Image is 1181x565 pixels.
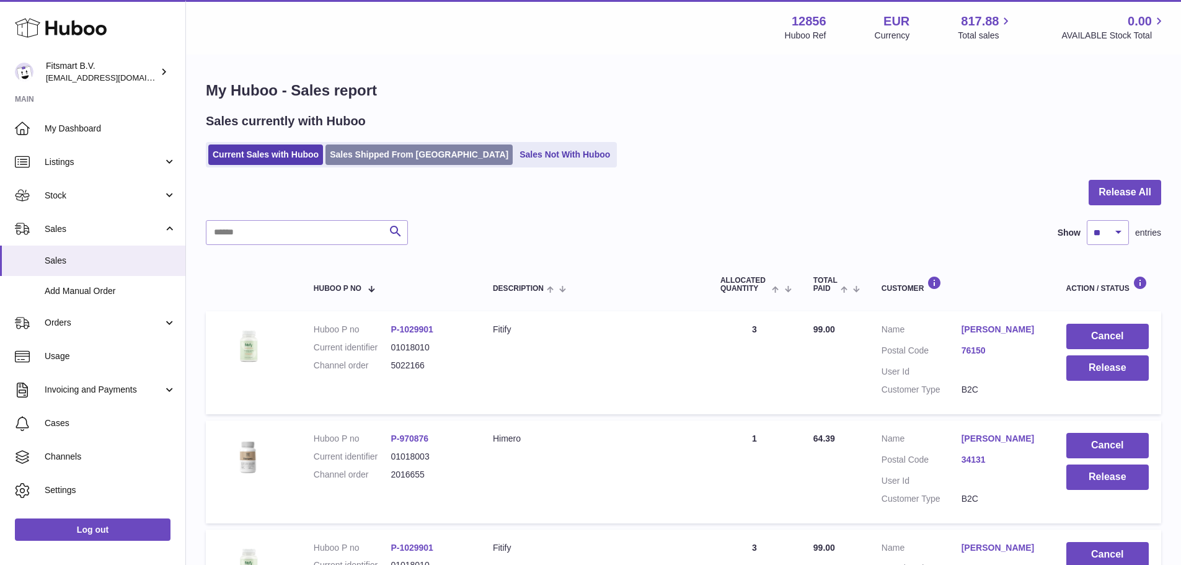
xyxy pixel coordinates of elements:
[708,420,801,523] td: 1
[15,518,170,541] a: Log out
[391,324,433,334] a: P-1029901
[206,81,1161,100] h1: My Huboo - Sales report
[1089,180,1161,205] button: Release All
[314,360,391,371] dt: Channel order
[314,469,391,481] dt: Channel order
[708,311,801,414] td: 3
[958,13,1013,42] a: 817.88 Total sales
[882,366,962,378] dt: User Id
[1061,13,1166,42] a: 0.00 AVAILABLE Stock Total
[314,451,391,463] dt: Current identifier
[875,30,910,42] div: Currency
[325,145,513,165] a: Sales Shipped From [GEOGRAPHIC_DATA]
[45,123,176,135] span: My Dashboard
[45,156,163,168] span: Listings
[45,451,176,463] span: Channels
[391,434,428,443] a: P-970876
[1066,433,1149,458] button: Cancel
[1128,13,1152,30] span: 0.00
[962,493,1042,505] dd: B2C
[45,384,163,396] span: Invoicing and Payments
[785,30,826,42] div: Huboo Ref
[813,324,835,334] span: 99.00
[391,451,468,463] dd: 01018003
[962,384,1042,396] dd: B2C
[882,493,962,505] dt: Customer Type
[493,324,696,336] div: Fitify
[962,433,1042,445] a: [PERSON_NAME]
[314,342,391,354] dt: Current identifier
[882,433,962,448] dt: Name
[45,285,176,297] span: Add Manual Order
[218,433,280,478] img: 128561711358723.png
[883,13,909,30] strong: EUR
[882,324,962,339] dt: Name
[958,30,1013,42] span: Total sales
[314,324,391,336] dt: Huboo P no
[493,433,696,445] div: Himero
[813,277,838,293] span: Total paid
[45,350,176,362] span: Usage
[1058,227,1081,239] label: Show
[882,454,962,469] dt: Postal Code
[493,542,696,554] div: Fitify
[208,145,323,165] a: Current Sales with Huboo
[45,255,176,267] span: Sales
[45,317,163,329] span: Orders
[1066,324,1149,349] button: Cancel
[391,543,433,553] a: P-1029901
[962,324,1042,336] a: [PERSON_NAME]
[1135,227,1161,239] span: entries
[813,434,835,443] span: 64.39
[882,345,962,360] dt: Postal Code
[493,285,544,293] span: Description
[391,360,468,371] dd: 5022166
[314,433,391,445] dt: Huboo P no
[962,454,1042,466] a: 34131
[882,384,962,396] dt: Customer Type
[882,276,1042,293] div: Customer
[46,73,182,82] span: [EMAIL_ADDRESS][DOMAIN_NAME]
[813,543,835,553] span: 99.00
[962,345,1042,357] a: 76150
[45,190,163,202] span: Stock
[45,223,163,235] span: Sales
[792,13,826,30] strong: 12856
[515,145,614,165] a: Sales Not With Huboo
[1066,355,1149,381] button: Release
[45,484,176,496] span: Settings
[962,542,1042,554] a: [PERSON_NAME]
[46,60,157,84] div: Fitsmart B.V.
[15,63,33,81] img: internalAdmin-12856@internal.huboo.com
[206,113,366,130] h2: Sales currently with Huboo
[391,469,468,481] dd: 2016655
[1066,465,1149,490] button: Release
[218,324,280,368] img: 128561739542540.png
[882,475,962,487] dt: User Id
[314,285,361,293] span: Huboo P no
[1061,30,1166,42] span: AVAILABLE Stock Total
[314,542,391,554] dt: Huboo P no
[961,13,999,30] span: 817.88
[882,542,962,557] dt: Name
[45,417,176,429] span: Cases
[720,277,769,293] span: ALLOCATED Quantity
[1066,276,1149,293] div: Action / Status
[391,342,468,354] dd: 01018010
